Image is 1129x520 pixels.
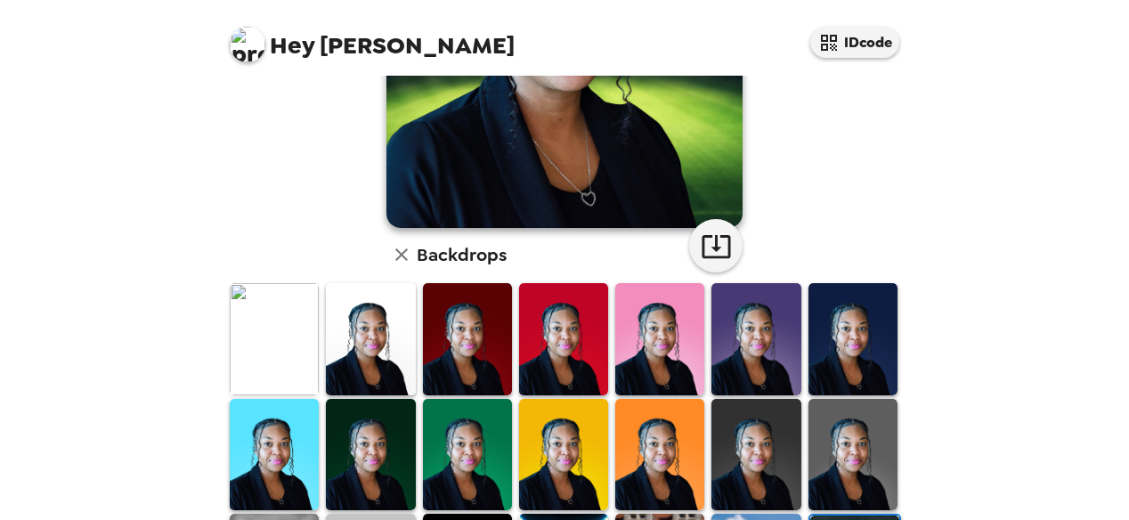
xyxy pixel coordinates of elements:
[810,27,899,58] button: IDcode
[270,29,314,61] span: Hey
[230,27,265,62] img: profile pic
[230,283,319,394] img: Original
[417,240,507,269] h6: Backdrops
[230,18,515,58] span: [PERSON_NAME]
